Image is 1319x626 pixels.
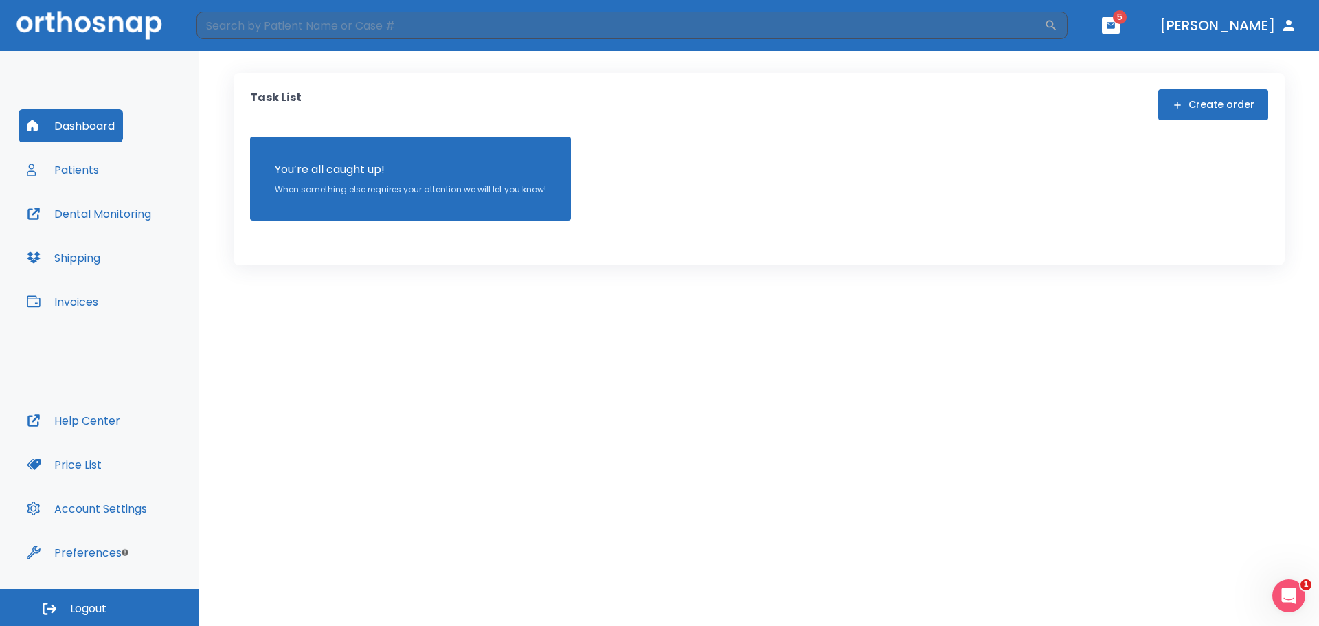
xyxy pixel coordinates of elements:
[16,11,162,39] img: Orthosnap
[196,12,1044,39] input: Search by Patient Name or Case #
[19,109,123,142] button: Dashboard
[19,448,110,481] button: Price List
[275,161,546,178] p: You’re all caught up!
[19,241,109,274] button: Shipping
[119,546,131,559] div: Tooltip anchor
[275,183,546,196] p: When something else requires your attention we will let you know!
[70,601,106,616] span: Logout
[19,404,128,437] button: Help Center
[19,197,159,230] button: Dental Monitoring
[1113,10,1127,24] span: 5
[19,153,107,186] button: Patients
[19,492,155,525] button: Account Settings
[1272,579,1305,612] iframe: Intercom live chat
[19,285,106,318] button: Invoices
[250,89,302,120] p: Task List
[1154,13,1303,38] button: [PERSON_NAME]
[19,536,130,569] button: Preferences
[1300,579,1311,590] span: 1
[1158,89,1268,120] button: Create order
